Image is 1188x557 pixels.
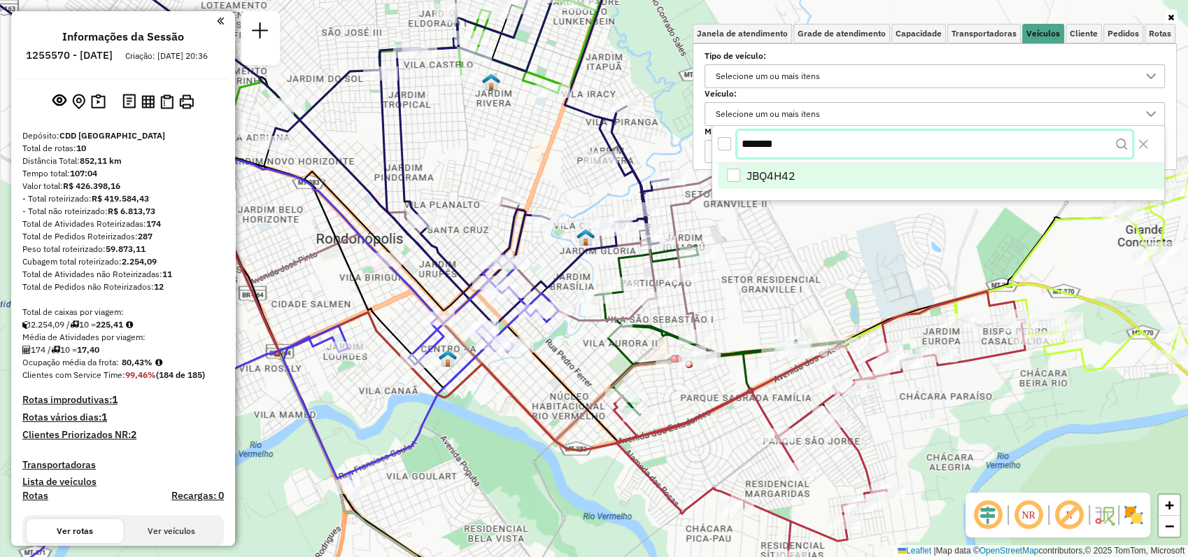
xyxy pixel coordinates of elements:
[1165,10,1177,25] a: Ocultar filtros
[120,50,213,62] div: Criação: [DATE] 20:36
[96,319,123,330] strong: 225,41
[22,320,31,329] i: Cubagem total roteirizado
[146,218,161,229] strong: 174
[162,269,172,279] strong: 11
[125,369,156,380] strong: 99,46%
[1070,29,1098,38] span: Cliente
[747,167,795,184] span: JBQ4H42
[980,546,1039,556] a: OpenStreetMap
[697,29,788,38] span: Janela de atendimento
[22,129,224,142] div: Depósito:
[952,29,1017,38] span: Transportadoras
[50,90,69,113] button: Exibir sessão original
[1132,133,1154,155] button: Close
[1165,496,1174,514] span: +
[22,344,224,356] div: 174 / 10 =
[131,428,136,441] strong: 2
[138,231,153,241] strong: 287
[120,91,139,113] button: Logs desbloquear sessão
[76,143,86,153] strong: 10
[896,29,942,38] span: Capacidade
[22,218,224,230] div: Total de Atividades Roteirizadas:
[1012,498,1045,532] span: Ocultar NR
[22,230,224,243] div: Total de Pedidos Roteirizados:
[22,490,48,502] a: Rotas
[77,344,99,355] strong: 17,40
[705,87,1165,100] label: Veículo:
[22,394,224,406] h4: Rotas improdutivas:
[106,244,146,254] strong: 59.873,11
[26,49,113,62] h6: 1255570 - [DATE]
[22,369,125,380] span: Clientes com Service Time:
[1149,29,1171,38] span: Rotas
[59,130,165,141] strong: CDD [GEOGRAPHIC_DATA]
[712,163,1164,190] ul: Option List
[217,13,224,29] a: Clique aqui para minimizar o painel
[155,358,162,367] em: Média calculada utilizando a maior ocupação (%Peso ou %Cubagem) de cada rota da sessão. Rotas cro...
[22,476,224,488] h4: Lista de veículos
[22,155,224,167] div: Distância Total:
[157,92,176,112] button: Visualizar Romaneio
[246,17,274,48] a: Nova sessão e pesquisa
[51,346,60,354] i: Total de rotas
[176,92,197,112] button: Imprimir Rotas
[1165,517,1174,535] span: −
[898,546,931,556] a: Leaflet
[22,331,224,344] div: Média de Atividades por viagem:
[108,206,155,216] strong: R$ 6.813,73
[80,155,122,166] strong: 852,11 km
[22,255,224,268] div: Cubagem total roteirizado:
[63,181,120,191] strong: R$ 426.398,16
[22,459,224,471] h4: Transportadoras
[22,306,224,318] div: Total de caixas por viagem:
[70,320,79,329] i: Total de rotas
[22,429,224,441] h4: Clientes Priorizados NR:
[718,163,1164,190] li: JBQ4H42
[22,192,224,205] div: - Total roteirizado:
[1108,29,1139,38] span: Pedidos
[711,103,825,125] div: Selecione um ou mais itens
[62,30,184,43] h4: Informações da Sessão
[22,281,224,293] div: Total de Pedidos não Roteirizados:
[112,393,118,406] strong: 1
[933,546,935,556] span: |
[894,545,1188,557] div: Map data © contributors,© 2025 TomTom, Microsoft
[22,411,224,423] h4: Rotas vários dias:
[711,65,825,87] div: Selecione um ou mais itens
[70,168,97,178] strong: 107:04
[139,92,157,111] button: Visualizar relatório de Roteirização
[22,357,119,367] span: Ocupação média da frota:
[154,281,164,292] strong: 12
[971,498,1005,532] span: Ocultar deslocamento
[27,519,123,543] button: Ver rotas
[22,243,224,255] div: Peso total roteirizado:
[798,29,886,38] span: Grade de atendimento
[1052,498,1086,532] span: Exibir rótulo
[92,193,149,204] strong: R$ 419.584,43
[69,91,88,113] button: Centralizar mapa no depósito ou ponto de apoio
[482,73,500,91] img: Warecloud Casa Jardim Monte Líbano
[22,142,224,155] div: Total de rotas:
[22,205,224,218] div: - Total não roteirizado:
[126,320,133,329] i: Meta Caixas/viagem: 220,71 Diferença: 4,70
[22,167,224,180] div: Tempo total:
[22,346,31,354] i: Total de Atividades
[22,180,224,192] div: Valor total:
[705,50,1165,62] label: Tipo de veículo:
[577,228,595,246] img: WCL Vila Cardoso
[122,256,157,267] strong: 2.254,09
[1093,504,1115,526] img: Fluxo de ruas
[1159,495,1180,516] a: Zoom in
[705,125,1165,138] label: Motorista:
[439,349,457,367] img: 120 UDC Light Centro A
[123,519,220,543] button: Ver veículos
[1026,29,1060,38] span: Veículos
[156,369,205,380] strong: (184 de 185)
[171,490,224,502] h4: Recargas: 0
[88,91,108,113] button: Painel de Sugestão
[22,268,224,281] div: Total de Atividades não Roteirizadas:
[122,357,153,367] strong: 80,43%
[1159,516,1180,537] a: Zoom out
[1122,504,1145,526] img: Exibir/Ocultar setores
